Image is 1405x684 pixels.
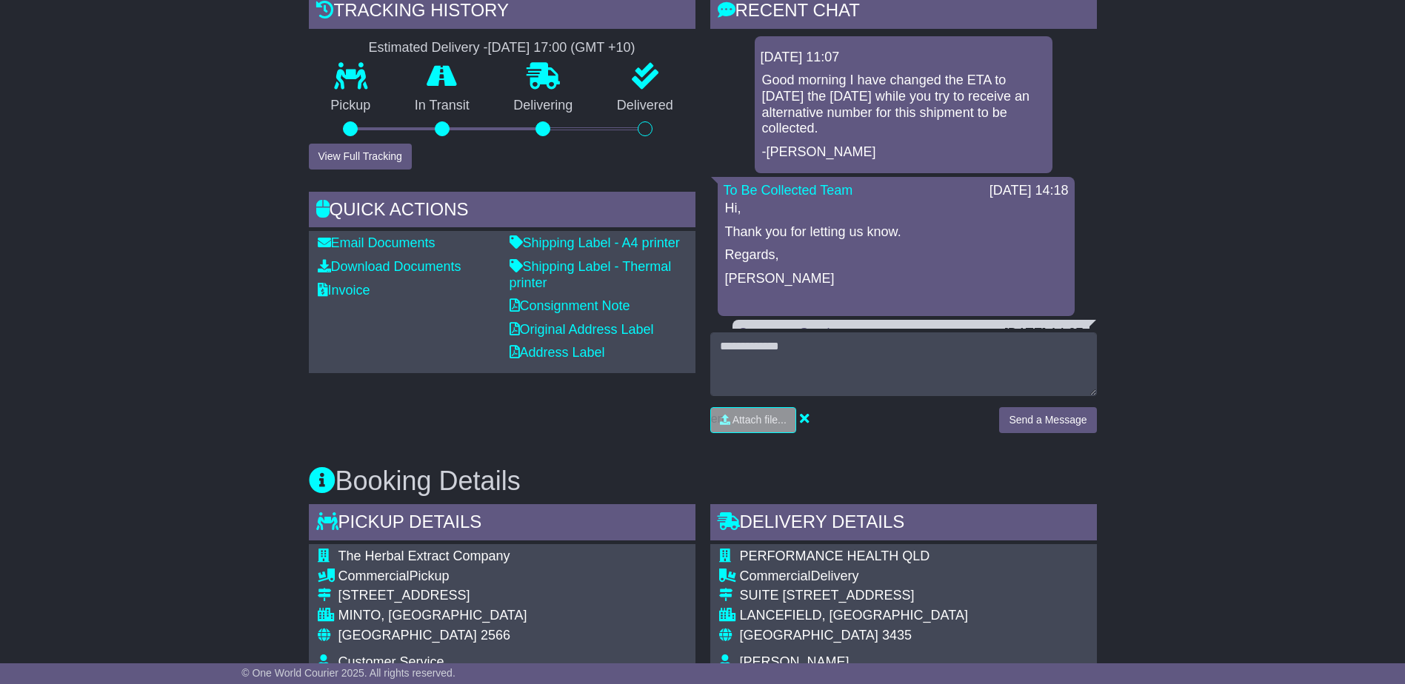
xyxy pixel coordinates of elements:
[318,235,435,250] a: Email Documents
[338,608,564,624] div: MINTO, [GEOGRAPHIC_DATA]
[725,247,1067,264] p: Regards,
[492,98,595,114] p: Delivering
[762,144,1045,161] p: -[PERSON_NAME]
[309,466,1097,496] h3: Booking Details
[318,259,461,274] a: Download Documents
[595,98,695,114] p: Delivered
[740,588,968,604] div: SUITE [STREET_ADDRESS]
[510,322,654,337] a: Original Address Label
[488,40,635,56] div: [DATE] 17:00 (GMT +10)
[710,504,1097,544] div: Delivery Details
[725,271,1067,287] p: [PERSON_NAME]
[738,326,844,341] a: Customer Service
[241,667,455,679] span: © One World Courier 2025. All rights reserved.
[481,628,510,643] span: 2566
[510,345,605,360] a: Address Label
[740,628,878,643] span: [GEOGRAPHIC_DATA]
[999,407,1096,433] button: Send a Message
[309,504,695,544] div: Pickup Details
[309,98,393,114] p: Pickup
[761,50,1047,66] div: [DATE] 11:07
[1004,326,1084,342] div: [DATE] 14:07
[740,654,850,669] span: [PERSON_NAME]
[338,569,564,585] div: Pickup
[309,40,695,56] div: Estimated Delivery -
[338,628,477,643] span: [GEOGRAPHIC_DATA]
[510,259,672,290] a: Shipping Label - Thermal printer
[740,569,811,583] span: Commercial
[725,201,1067,217] p: Hi,
[318,283,370,298] a: Invoice
[724,183,853,198] a: To Be Collected Team
[989,183,1069,199] div: [DATE] 14:18
[510,298,630,313] a: Consignment Note
[338,549,510,563] span: The Herbal Extract Company
[338,569,410,583] span: Commercial
[510,235,680,250] a: Shipping Label - A4 printer
[725,224,1067,241] p: Thank you for letting us know.
[338,588,564,604] div: [STREET_ADDRESS]
[740,608,968,624] div: LANCEFIELD, [GEOGRAPHIC_DATA]
[393,98,492,114] p: In Transit
[740,549,930,563] span: PERFORMANCE HEALTH QLD
[882,628,912,643] span: 3435
[762,73,1045,136] p: Good morning I have changed the ETA to [DATE] the [DATE] while you try to receive an alternative ...
[309,192,695,232] div: Quick Actions
[338,654,444,669] span: Customer Service
[740,569,968,585] div: Delivery
[309,144,412,170] button: View Full Tracking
